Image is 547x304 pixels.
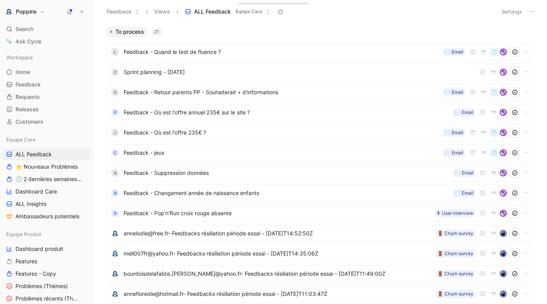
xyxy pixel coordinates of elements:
a: SFeedback - Pop'n'Run croix rouge absente🎙 User interviewavatar [107,205,533,222]
span: Feedback - Où est l'offre annuel 235€ sur le site ? [124,108,450,117]
h1: Poppins [16,8,37,15]
span: Ask Cycle [15,37,41,46]
span: Équipe Care [236,8,262,16]
a: ALL Insights [3,198,90,210]
img: avatar [501,291,506,297]
span: To process [115,28,144,36]
span: Dashboard Care [15,188,57,195]
a: PFeedback - Où est l'offre annuel 235€ sur le site ?✉️ Emailavatar [107,104,533,121]
div: ✉️ Email [445,149,463,157]
div: ✉️ Email [455,169,473,177]
div: B [111,189,119,197]
a: Dashboard Care [3,186,90,197]
a: CFeedback - Retour parents PP - Souhaiterait + d'informations✉️ Emailavatar [107,84,533,101]
span: Sprint planning - [DATE] [124,67,475,77]
a: LFeedback - Quand le test de fluence ?✉️ Emailavatar [107,43,533,60]
img: avatar [501,110,506,115]
div: C [111,149,119,157]
a: Home [3,66,90,78]
div: S [111,209,119,217]
a: Ambassadeurs potentiels [3,211,90,222]
a: logoannelodie@free.fr- Feedbacks résiliation période essai - [DATE]T14:52:50Z🚪 Churn surveyavatar [107,225,533,242]
span: Feedback - Pop'n'Run croix rouge absente [124,209,432,218]
a: CFeedback - jeux✉️ Emailavatar [107,144,533,161]
a: logomell007fr@yahoo.fr- Feedbacks résiliation période essai - [DATE]T14:35:06Z🚪 Churn surveyavatar [107,245,533,262]
a: Feedback [3,79,90,90]
div: Équipe Care [3,134,90,145]
div: Equipe Produit [3,228,90,240]
div: ✉️ Email [445,129,463,136]
a: AFeedback - Suppression données✉️ Emailavatar [107,164,533,181]
span: Features - Copy [15,270,56,278]
a: CSprint planning - [DATE]avatar [107,64,533,81]
span: Home [15,68,30,76]
a: Releases [3,104,90,115]
div: ✉️ Email [445,48,463,56]
a: ⭐ Nouveaux Problèmes [3,161,90,173]
img: avatar [501,251,506,256]
span: Problèmes récents (Thèmes) [15,295,80,302]
span: Dashboard produit [15,245,63,253]
span: Search [15,24,33,34]
span: Customers [15,118,43,126]
span: 🕐 2 dernières semaines - Occurences [15,175,82,183]
a: Features [3,256,90,267]
span: ALL Feedback [194,8,231,16]
img: avatar [501,190,506,196]
button: Feedback [103,6,143,17]
a: Features - Copy [3,268,90,280]
div: ✉️ Email [455,189,473,197]
span: annefloredie@hotmail.fr- Feedbacks résiliation période essai - [DATE]T11:03:47Z [124,289,433,299]
a: ALL Feedback [3,149,90,160]
a: Problèmes (Thèmes) [3,280,90,292]
span: Équipe Care [6,136,36,143]
img: avatar [501,150,506,155]
div: ✉️ Email [445,88,463,96]
img: Poppins [5,8,13,16]
img: logo [111,290,119,298]
span: Equipe Produit [6,230,41,238]
button: PoppinsPoppins [3,6,47,17]
div: 🚪 Churn survey [437,270,473,278]
span: ALL Insights [15,200,46,208]
button: Settings [498,6,525,17]
div: 🚪 Churn survey [437,230,473,237]
span: Ambassadeurs potentiels [15,212,79,220]
a: JFeedback - Où est l'offre 235€ ?✉️ Emailavatar [107,124,533,141]
button: Views [151,6,174,17]
span: Requests [15,93,40,101]
div: A [111,169,119,177]
div: P [111,109,119,116]
span: Feedback - Suppression données [124,168,450,178]
img: logo [111,270,119,278]
div: L [111,48,119,56]
span: bourdoisdelafalize.[PERSON_NAME]@yahoo.fr- Feedbacks résiliation période essai - [DATE]T11:49:00Z [124,269,433,278]
img: avatar [501,231,506,236]
a: Dashboard produit [3,243,90,255]
div: 🚪 Churn survey [437,290,473,298]
a: Requests [3,91,90,103]
div: 🎙 User interview [436,209,473,217]
span: mell007fr@yahoo.fr- Feedbacks résiliation période essai - [DATE]T14:35:06Z [124,249,433,258]
img: avatar [501,211,506,216]
a: Customers [3,116,90,128]
img: logo [111,230,119,237]
img: avatar [501,90,506,95]
a: 🕐 2 dernières semaines - Occurences [3,173,90,185]
span: Feedback - Changement année de naissance enfants [124,188,450,198]
img: avatar [501,49,506,55]
span: ⭐ Nouveaux Problèmes [15,163,78,171]
a: Ask Cycle [3,36,90,47]
span: Features [15,257,37,265]
div: Workspace [3,52,90,63]
div: J [111,129,119,136]
span: Feedback - Où est l'offre 235€ ? [124,128,440,137]
span: ALL Feedback [15,150,52,158]
img: avatar [501,130,506,135]
a: logoannefloredie@hotmail.fr- Feedbacks résiliation période essai - [DATE]T11:03:47Z🚪 Churn survey... [107,285,533,302]
span: Feedback [15,81,41,88]
img: avatar [501,69,506,75]
button: ALL FeedbackÉquipe Care [181,6,273,17]
div: Équipe CareALL Feedback⭐ Nouveaux Problèmes🕐 2 dernières semaines - OccurencesDashboard CareALL I... [3,134,90,222]
div: 21 [151,28,162,36]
